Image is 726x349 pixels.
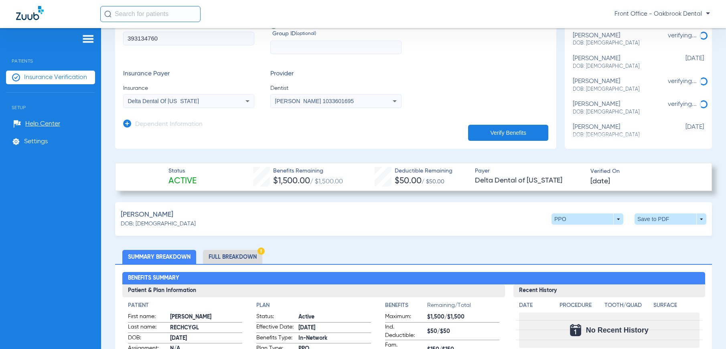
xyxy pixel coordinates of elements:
[560,301,602,310] h4: Procedure
[573,109,664,116] span: DOB: [DEMOGRAPHIC_DATA]
[586,326,649,334] span: No Recent History
[121,220,196,228] span: DOB: [DEMOGRAPHIC_DATA]
[273,177,310,185] span: $1,500.00
[668,78,697,85] span: verifying...
[296,30,316,38] small: (optional)
[128,98,199,104] span: Delta Dental Of [US_STATE]
[6,93,95,110] span: Setup
[122,250,196,264] li: Summary Breakdown
[664,55,704,70] span: [DATE]
[24,73,87,81] span: Insurance Verification
[395,177,422,185] span: $50.00
[570,324,581,336] img: Calendar
[395,167,452,175] span: Deductible Remaining
[82,34,95,44] img: hamburger-icon
[123,22,254,55] label: Member ID
[573,132,664,139] span: DOB: [DEMOGRAPHIC_DATA]
[560,301,602,312] app-breakdown-title: Procedure
[25,120,60,128] span: Help Center
[170,313,243,321] span: [PERSON_NAME]
[170,334,243,343] span: [DATE]
[686,310,726,349] iframe: Chat Widget
[16,6,44,20] img: Zuub Logo
[635,213,706,225] button: Save to PDF
[123,70,254,78] h3: Insurance Payer
[273,167,343,175] span: Benefits Remaining
[668,32,697,39] span: verifying...
[385,312,424,322] span: Maximum:
[590,177,610,187] span: [DATE]
[298,313,371,321] span: Active
[256,323,296,333] span: Effective Date:
[385,323,424,340] span: Ind. Deductible:
[298,324,371,332] span: [DATE]
[475,176,584,186] span: Delta Dental of [US_STATE]
[422,179,444,185] span: / $50.00
[604,301,651,312] app-breakdown-title: Tooth/Quad
[203,250,262,264] li: Full Breakdown
[573,86,664,93] span: DOB: [DEMOGRAPHIC_DATA]
[170,324,243,332] span: RECHCYGL
[122,284,505,297] h3: Patient & Plan Information
[310,179,343,185] span: / $1,500.00
[270,84,402,92] span: Dentist
[468,125,548,141] button: Verify Benefits
[298,334,371,343] span: In-Network
[123,84,254,92] span: Insurance
[123,32,254,45] input: Member ID
[573,40,664,47] span: DOB: [DEMOGRAPHIC_DATA]
[168,167,197,175] span: Status
[552,213,623,225] button: PPO
[256,312,296,322] span: Status:
[573,63,664,70] span: DOB: [DEMOGRAPHIC_DATA]
[573,78,664,93] div: [PERSON_NAME]
[135,121,203,129] h3: Dependent Information
[614,10,710,18] span: Front Office - Oakbrook Dental
[121,210,173,220] span: [PERSON_NAME]
[128,323,167,333] span: Last name:
[13,120,60,128] a: Help Center
[272,30,402,38] span: Group ID
[100,6,201,22] input: Search for patients
[573,55,664,70] div: [PERSON_NAME]
[128,301,243,310] h4: Patient
[573,32,664,47] div: [PERSON_NAME]
[573,101,664,116] div: [PERSON_NAME]
[270,70,402,78] h3: Provider
[427,313,500,321] span: $1,500/$1,500
[256,301,371,310] h4: Plan
[427,327,500,336] span: $50/$50
[128,334,167,343] span: DOB:
[256,334,296,343] span: Benefits Type:
[24,138,48,146] span: Settings
[475,167,584,175] span: Payer
[258,248,265,255] img: Hazard
[513,284,705,297] h3: Recent History
[104,10,112,18] img: Search Icon
[122,272,705,285] h2: Benefits Summary
[519,301,553,310] h4: Date
[385,301,427,310] h4: Benefits
[604,301,651,310] h4: Tooth/Quad
[275,98,354,104] span: [PERSON_NAME] 1033601695
[653,301,700,310] h4: Surface
[385,301,427,312] app-breakdown-title: Benefits
[653,301,700,312] app-breakdown-title: Surface
[427,301,500,312] span: Remaining/Total
[128,312,167,322] span: First name:
[6,46,95,64] span: Patients
[590,167,699,176] span: Verified On
[573,124,664,138] div: [PERSON_NAME]
[668,101,697,108] span: verifying...
[168,176,197,187] span: Active
[519,301,553,312] app-breakdown-title: Date
[664,124,704,138] span: [DATE]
